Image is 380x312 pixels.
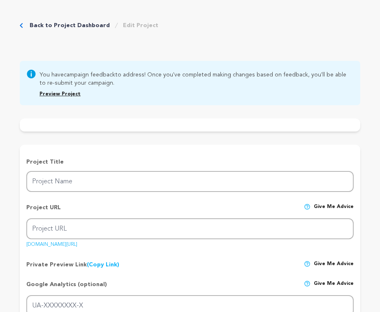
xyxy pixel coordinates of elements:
p: Private Preview Link [26,261,119,269]
span: Give me advice [314,261,354,269]
a: (Copy Link) [87,262,119,268]
input: Project URL [26,218,354,239]
p: Project Title [26,158,354,166]
span: You have to address! Once you've completed making changes based on feedback, you'll be able to re... [39,69,354,87]
a: Back to Project Dashboard [30,21,110,30]
img: help-circle.svg [304,203,310,210]
span: Give me advice [314,203,354,218]
div: Breadcrumb [20,21,158,30]
a: Edit Project [123,21,158,30]
a: campaign feedback [64,72,115,78]
a: Preview Project [39,92,81,97]
img: help-circle.svg [304,280,310,287]
p: Google Analytics (optional) [26,280,107,295]
img: help-circle.svg [304,261,310,267]
p: Project URL [26,203,61,218]
a: [DOMAIN_NAME][URL] [26,239,77,247]
span: Give me advice [314,280,354,295]
input: Project Name [26,171,354,192]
